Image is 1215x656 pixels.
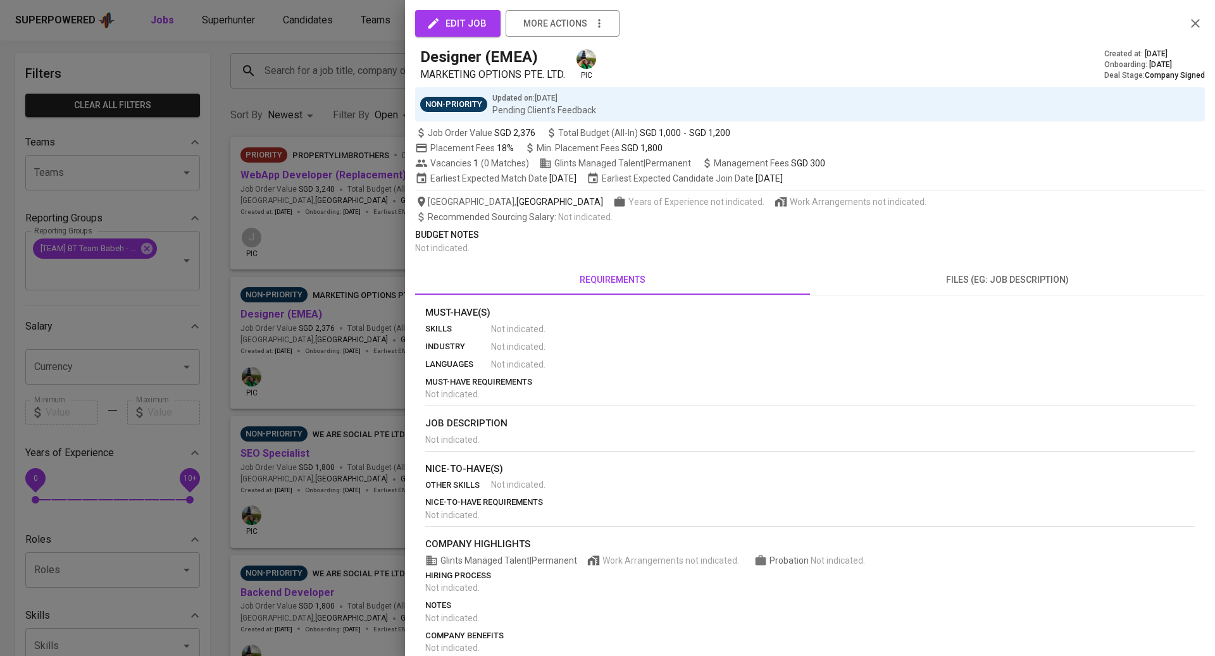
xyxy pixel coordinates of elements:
p: languages [425,358,491,371]
span: Glints Managed Talent | Permanent [539,157,691,170]
h5: Designer (EMEA) [420,47,538,67]
p: company benefits [425,629,1195,642]
span: Not indicated . [811,555,865,566]
img: eva@glints.com [576,49,596,69]
span: MARKETING OPTIONS PTE. LTD. [420,68,565,80]
span: Recommended Sourcing Salary : [428,212,558,222]
button: edit job [415,10,501,37]
span: Earliest Expected Match Date [415,172,576,185]
span: Not indicated . [425,435,480,445]
span: Not indicated . [425,643,480,653]
span: Min. Placement Fees [537,143,663,153]
span: - [683,127,687,139]
p: must-have requirements [425,376,1195,388]
p: Must-Have(s) [425,306,1195,320]
p: hiring process [425,569,1195,582]
span: Work Arrangements not indicated. [790,195,926,208]
span: Probation [769,555,811,566]
span: Not indicated . [425,389,480,399]
span: SGD 300 [791,158,825,168]
span: [GEOGRAPHIC_DATA] , [415,195,603,208]
span: requirements [423,272,802,288]
p: nice-to-have requirements [425,496,1195,509]
span: Placement Fees [430,143,514,153]
span: Not indicated . [491,323,545,335]
p: Pending Client’s Feedback [492,104,596,116]
span: Work Arrangements not indicated. [602,554,739,567]
div: pic [575,48,597,81]
span: Company Signed [1145,71,1205,80]
p: industry [425,340,491,353]
span: 1 [471,157,478,170]
span: [DATE] [549,172,576,185]
div: Deal Stage : [1104,70,1205,81]
span: Not indicated . [491,358,545,371]
span: SGD 1,200 [689,127,730,139]
span: Not indicated . [425,613,480,623]
span: Earliest Expected Candidate Join Date [587,172,783,185]
p: Updated on : [DATE] [492,92,596,104]
span: Job Order Value [415,127,535,139]
span: Glints Managed Talent | Permanent [425,554,577,567]
p: Budget Notes [415,228,1205,242]
span: [GEOGRAPHIC_DATA] [516,195,603,208]
div: Onboarding : [1104,59,1205,70]
span: [DATE] [1149,59,1172,70]
span: more actions [523,16,587,32]
span: Not indicated . [425,583,480,593]
span: [DATE] [756,172,783,185]
span: Years of Experience not indicated. [628,195,764,208]
span: SGD 2,376 [494,127,535,139]
span: Total Budget (All-In) [545,127,730,139]
p: company highlights [425,537,1195,552]
span: SGD 1,000 [640,127,681,139]
p: job description [425,416,1195,431]
span: files (eg: job description) [818,272,1197,288]
span: Non-Priority [420,99,487,111]
span: Not indicated . [491,340,545,353]
span: Not indicated . [415,243,470,253]
p: other skills [425,479,491,492]
span: Not indicated . [558,212,613,222]
button: more actions [506,10,620,37]
span: 18% [497,143,514,153]
p: nice-to-have(s) [425,462,1195,476]
span: edit job [429,15,487,32]
p: skills [425,323,491,335]
div: Created at : [1104,49,1205,59]
span: SGD 1,800 [621,143,663,153]
span: Management Fees [714,158,825,168]
span: Vacancies ( 0 Matches ) [415,157,529,170]
p: notes [425,599,1195,612]
span: Not indicated . [425,510,480,520]
span: Not indicated . [491,478,545,491]
span: [DATE] [1145,49,1168,59]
